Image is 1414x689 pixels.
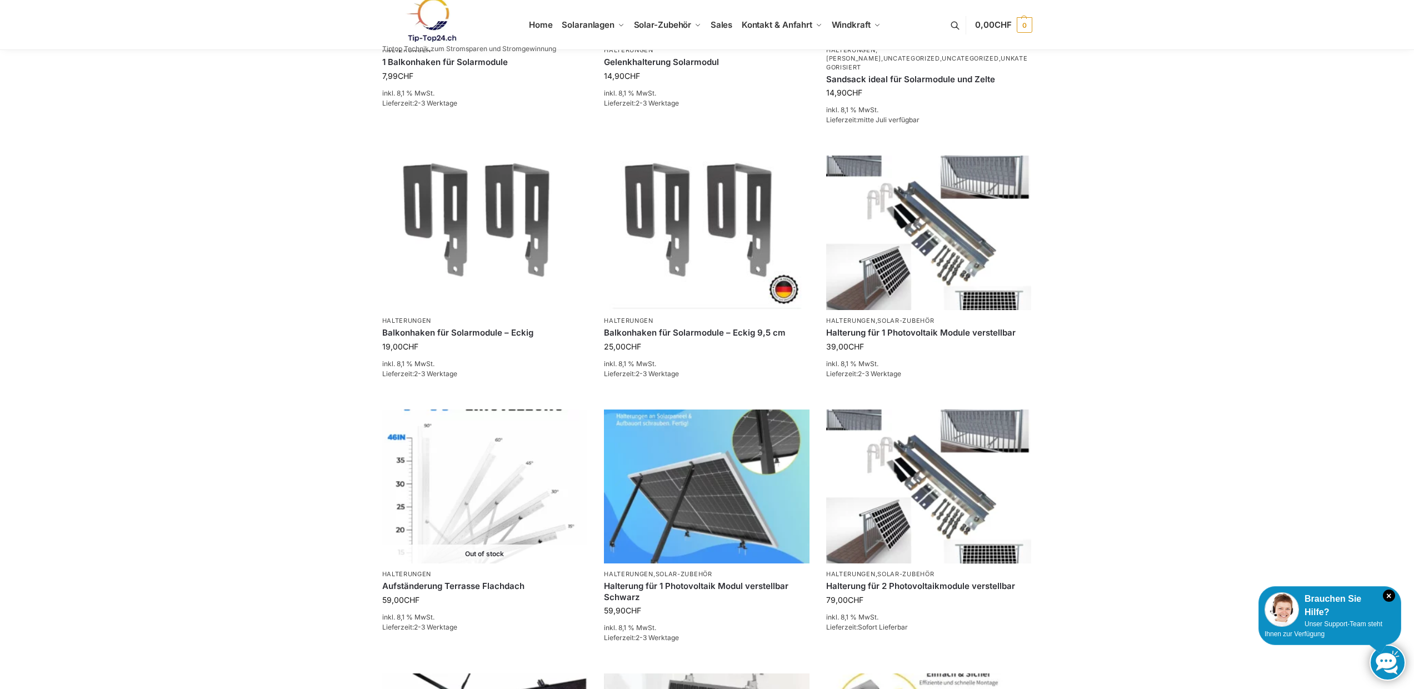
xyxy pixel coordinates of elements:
span: CHF [847,88,862,97]
a: Unkategorisiert [826,54,1028,71]
a: Halterungen [826,570,876,578]
a: Halterungen [382,570,432,578]
span: Solar-Zubehör [634,19,692,30]
span: Unser Support-Team steht Ihnen zur Verfügung [1265,620,1382,638]
span: 0,00 [975,19,1011,30]
bdi: 7,99 [382,71,413,81]
p: inkl. 8,1 % MwSt. [826,359,1032,369]
a: Solar-Zubehör [877,570,934,578]
p: , , , , [826,46,1032,72]
p: inkl. 8,1 % MwSt. [604,359,810,369]
a: Sandsack ideal für Solarmodule und Zelte [826,74,1032,85]
p: inkl. 8,1 % MwSt. [382,359,588,369]
bdi: 59,00 [382,595,419,605]
a: Halterung für 1 Photovoltaik Modul verstellbar Schwarz [604,581,810,602]
span: CHF [404,595,419,605]
span: Lieferzeit: [382,623,457,631]
bdi: 19,00 [382,342,418,351]
a: Halterungen [604,570,653,578]
span: Lieferzeit: [604,633,679,642]
span: CHF [848,342,864,351]
a: 1 Balkonhaken für Solarmodule [382,57,588,68]
div: Brauchen Sie Hilfe? [1265,592,1395,619]
span: Solaranlagen [562,19,614,30]
span: 0 [1017,17,1032,33]
a: Balkonhaken für Solarmodule – Eckig 9,5 cm [604,327,810,338]
span: Sofort Lieferbar [858,623,908,631]
span: Lieferzeit: [604,99,679,107]
span: Kontakt & Anfahrt [742,19,812,30]
bdi: 79,00 [826,595,863,605]
a: Halterung für 2 Photovoltaikmodule verstellbar [826,581,1032,592]
span: Lieferzeit: [382,99,457,107]
span: CHF [624,71,640,81]
p: inkl. 8,1 % MwSt. [382,88,588,98]
img: Halterung für 1 Photovoltaik Module verstellbar [826,156,1032,309]
span: 2-3 Werktage [414,99,457,107]
span: CHF [626,606,641,615]
bdi: 25,00 [604,342,641,351]
p: , [826,317,1032,325]
p: , [604,570,810,578]
span: Sales [711,19,733,30]
a: Halterungen [382,317,432,324]
span: 2-3 Werktage [636,370,679,378]
span: Lieferzeit: [604,370,679,378]
a: Gelenkhalterung Solarmodul [604,57,810,68]
a: Solar-Zubehör [656,570,712,578]
bdi: 14,90 [826,88,862,97]
a: Out of stockDie optimierte Produktbeschreibung könnte wie folgt lauten: Flexibles Montagesystem f... [382,410,588,563]
p: inkl. 8,1 % MwSt. [604,88,810,98]
img: Balkonhaken eckig [604,156,810,309]
a: Uncategorized [942,54,998,62]
span: CHF [995,19,1012,30]
span: 2-3 Werktage [414,370,457,378]
a: Halterungen [604,46,653,54]
img: Customer service [1265,592,1299,627]
span: CHF [398,71,413,81]
img: Die optimierte Produktbeschreibung könnte wie folgt lauten: Flexibles Montagesystem für Solarpaneele [382,410,588,563]
a: Halterungen [604,317,653,324]
p: , [826,570,1032,578]
p: inkl. 8,1 % MwSt. [826,105,1032,115]
span: Lieferzeit: [382,370,457,378]
img: Halterung für 2 Photovoltaikmodule verstellbar [826,410,1032,563]
p: Tiptop Technik zum Stromsparen und Stromgewinnung [382,46,556,52]
span: 2-3 Werktage [414,623,457,631]
a: Uncategorized [883,54,940,62]
span: Lieferzeit: [826,623,908,631]
img: Balkonhaken für Solarmodule - Eckig [382,156,588,309]
span: CHF [848,595,863,605]
span: CHF [403,342,418,351]
bdi: 39,00 [826,342,864,351]
bdi: 14,90 [604,71,640,81]
i: Schließen [1383,590,1395,602]
a: Halterungen [382,46,432,54]
a: 0,00CHF 0 [975,8,1032,42]
img: Solarpaneel Halterung Wand Lang Schwarz [604,410,810,563]
span: 2-3 Werktage [636,99,679,107]
a: Aufständerung Terrasse Flachdach [382,581,588,592]
a: Halterungen [826,46,876,54]
span: 2-3 Werktage [636,633,679,642]
span: Lieferzeit: [826,370,901,378]
p: inkl. 8,1 % MwSt. [826,612,1032,622]
a: Halterung für 1 Photovoltaik Module verstellbar [826,327,1032,338]
span: Windkraft [832,19,871,30]
bdi: 59,90 [604,606,641,615]
span: Lieferzeit: [826,116,920,124]
a: Balkonhaken für Solarmodule – Eckig [382,327,588,338]
p: inkl. 8,1 % MwSt. [604,623,810,633]
a: Halterungen [826,317,876,324]
p: inkl. 8,1 % MwSt. [382,612,588,622]
span: mitte Juli verfügbar [858,116,920,124]
span: CHF [626,342,641,351]
a: [PERSON_NAME] [826,54,881,62]
span: 2-3 Werktage [858,370,901,378]
a: Solar-Zubehör [877,317,934,324]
